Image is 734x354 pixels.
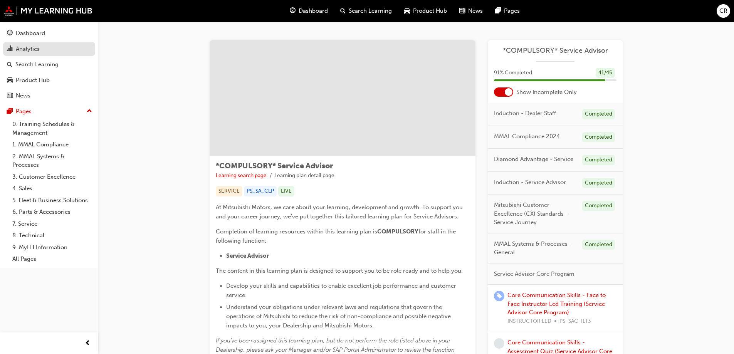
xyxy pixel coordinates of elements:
span: search-icon [340,6,346,16]
li: Learning plan detail page [274,171,334,180]
div: Completed [582,178,615,188]
div: 41 / 45 [596,68,615,78]
span: car-icon [404,6,410,16]
span: Induction - Service Advisor [494,178,566,187]
img: mmal [4,6,92,16]
div: PS_SA_CLP [244,186,277,196]
a: search-iconSearch Learning [334,3,398,19]
span: news-icon [459,6,465,16]
div: Completed [582,201,615,211]
div: Analytics [16,45,40,54]
span: prev-icon [85,339,91,348]
span: 91 % Completed [494,69,532,77]
div: Dashboard [16,29,45,38]
a: pages-iconPages [489,3,526,19]
a: Analytics [3,42,95,56]
span: Show Incomplete Only [516,88,577,97]
span: learningRecordVerb_ENROLL-icon [494,291,504,301]
a: 3. Customer Excellence [9,171,95,183]
span: car-icon [7,77,13,84]
span: Service Advisor Core Program [494,270,574,279]
a: news-iconNews [453,3,489,19]
a: guage-iconDashboard [284,3,334,19]
div: Product Hub [16,76,50,85]
a: 2. MMAL Systems & Processes [9,151,95,171]
a: 8. Technical [9,230,95,242]
span: Completion of learning resources within this learning plan is [216,228,377,235]
span: up-icon [87,106,92,116]
span: At Mitsubishi Motors, we care about your learning, development and growth. To support you and you... [216,204,464,220]
a: 5. Fleet & Business Solutions [9,195,95,206]
span: MMAL Compliance 2024 [494,132,560,141]
span: Mitsubishi Customer Excellence (CX) Standards - Service Journey [494,201,576,227]
a: 1. MMAL Compliance [9,139,95,151]
span: Induction - Dealer Staff [494,109,556,118]
span: The content in this learning plan is designed to support you to be role ready and to help you: [216,267,463,274]
a: *COMPULSORY* Service Advisor [494,46,616,55]
a: Search Learning [3,57,95,72]
span: guage-icon [290,6,296,16]
button: Pages [3,104,95,119]
a: Core Communication Skills - Face to Face Instructor Led Training (Service Advisor Core Program) [507,292,606,316]
a: 9. MyLH Information [9,242,95,253]
div: Pages [16,107,32,116]
div: Completed [582,132,615,143]
a: Dashboard [3,26,95,40]
div: Search Learning [15,60,59,69]
a: 0. Training Schedules & Management [9,118,95,139]
span: News [468,7,483,15]
span: COMPULSORY [377,228,418,235]
div: News [16,91,30,100]
a: All Pages [9,253,95,265]
div: Completed [582,240,615,250]
div: LIVE [278,186,294,196]
span: Understand your obligations under relevant laws and regulations that govern the operations of Mit... [226,304,452,329]
div: Completed [582,155,615,165]
button: DashboardAnalyticsSearch LearningProduct HubNews [3,25,95,104]
span: chart-icon [7,46,13,53]
div: SERVICE [216,186,242,196]
span: Diamond Advantage - Service [494,155,573,164]
span: Develop your skills and capabilities to enable excellent job performance and customer service. [226,282,458,299]
a: 7. Service [9,218,95,230]
span: INSTRUCTOR LED [507,317,551,326]
span: Product Hub [413,7,447,15]
span: *COMPULSORY* Service Advisor [216,161,333,170]
span: MMAL Systems & Processes - General [494,240,576,257]
div: Completed [582,109,615,119]
span: Search Learning [349,7,392,15]
a: 4. Sales [9,183,95,195]
a: News [3,89,95,103]
span: Service Advisor [226,252,269,259]
span: pages-icon [7,108,13,115]
button: CR [717,4,730,18]
span: Pages [504,7,520,15]
span: news-icon [7,92,13,99]
span: guage-icon [7,30,13,37]
a: Product Hub [3,73,95,87]
span: learningRecordVerb_NONE-icon [494,338,504,349]
a: Learning search page [216,172,267,179]
span: for staff in the following function: [216,228,457,244]
a: 6. Parts & Accessories [9,206,95,218]
span: CR [719,7,727,15]
span: PS_SAC_ILT3 [559,317,591,326]
span: Dashboard [299,7,328,15]
span: search-icon [7,61,12,68]
span: pages-icon [495,6,501,16]
a: car-iconProduct Hub [398,3,453,19]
